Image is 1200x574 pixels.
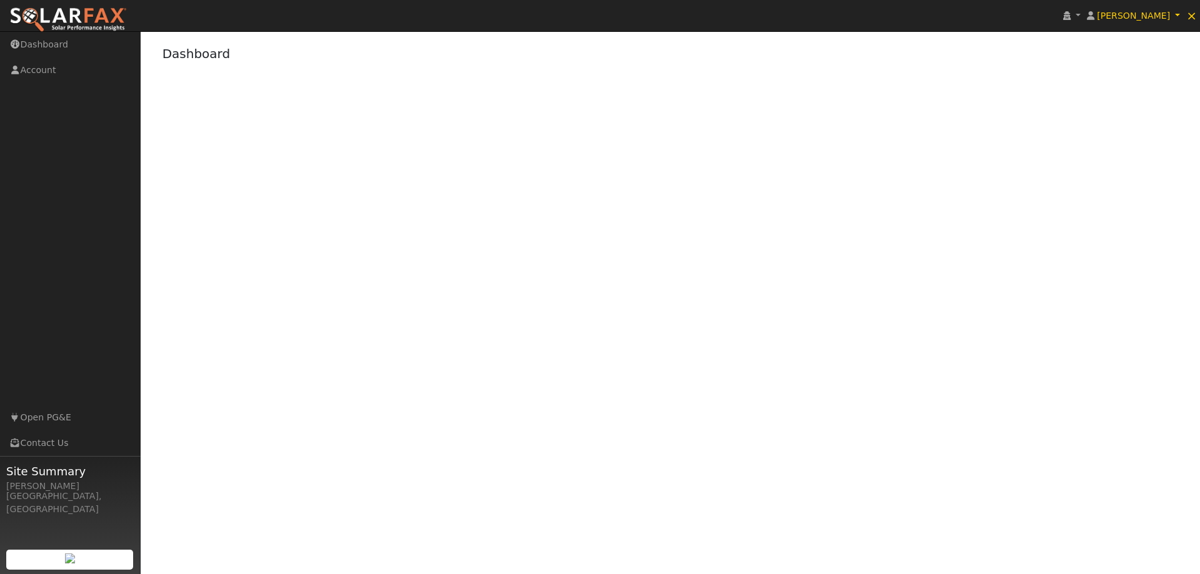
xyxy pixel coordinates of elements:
img: SolarFax [9,7,127,33]
span: Site Summary [6,463,134,480]
img: retrieve [65,553,75,563]
span: × [1186,8,1197,23]
span: [PERSON_NAME] [1097,11,1170,21]
div: [PERSON_NAME] [6,480,134,493]
a: Dashboard [162,46,231,61]
div: [GEOGRAPHIC_DATA], [GEOGRAPHIC_DATA] [6,490,134,516]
